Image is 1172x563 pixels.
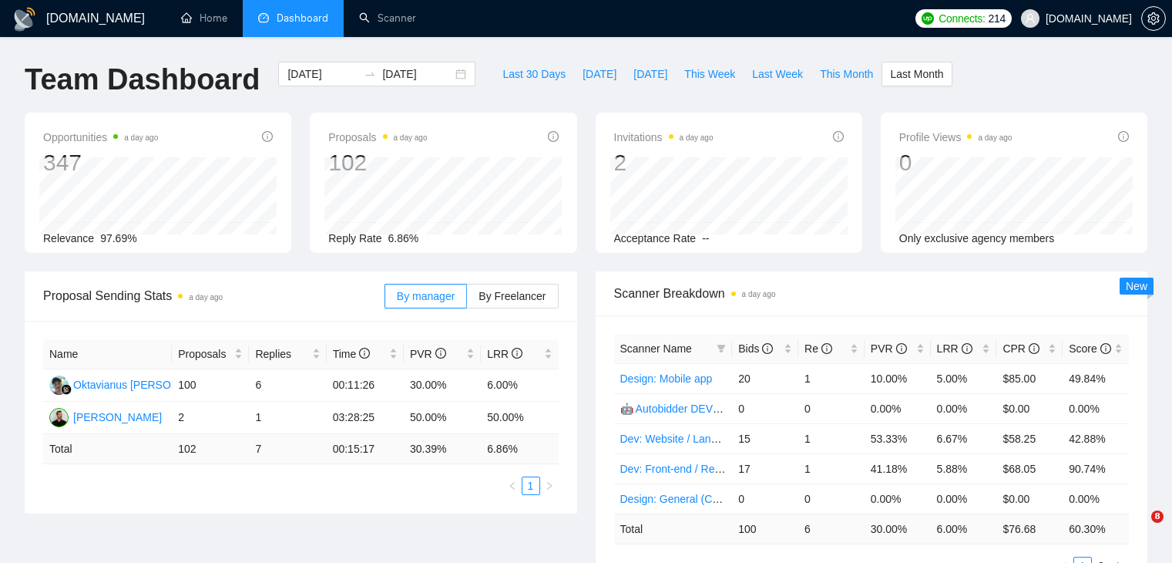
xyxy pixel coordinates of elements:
td: 102 [172,434,249,464]
td: 0.00% [931,484,997,514]
span: -- [702,232,709,244]
span: info-circle [896,343,907,354]
td: 60.30 % [1063,514,1129,544]
li: 1 [522,477,540,495]
td: 20 [732,363,798,393]
span: Bids [738,342,773,355]
td: 6.00% [481,369,558,402]
span: info-circle [1118,131,1129,142]
a: Dev: Website / Landing [620,433,732,445]
a: RB[PERSON_NAME] [49,410,162,423]
span: info-circle [762,343,773,354]
button: Last Week [744,62,811,86]
td: $68.05 [996,453,1063,484]
td: 30.00% [404,369,481,402]
td: 1 [798,363,865,393]
div: Oktavianus [PERSON_NAME] Tape [73,376,245,393]
td: 50.00% [481,402,558,434]
li: Previous Page [503,477,522,495]
span: Acceptance Rate [614,232,697,244]
time: a day ago [978,133,1012,142]
span: info-circle [262,131,273,142]
span: Score [1069,342,1110,355]
span: LRR [937,342,972,355]
td: 41.18% [865,453,931,484]
span: This Month [820,66,873,83]
td: 5.00% [931,363,997,393]
td: 100 [172,369,249,402]
th: Name [43,339,172,369]
span: CPR [1002,342,1039,355]
time: a day ago [189,293,223,302]
span: left [508,481,517,491]
td: Total [614,514,733,544]
a: Dev: Front-end / React / Next.js / WebGL / GSAP [620,463,855,475]
time: a day ago [394,133,428,142]
td: 2 [172,402,249,434]
td: $58.25 [996,423,1063,453]
td: 49.84% [1063,363,1129,393]
td: 0.00% [865,393,931,423]
td: 0 [798,484,865,514]
span: LRR [487,348,522,360]
div: [PERSON_NAME] [73,409,162,426]
td: 1 [798,453,865,484]
time: a day ago [124,133,158,142]
button: This Week [676,62,744,86]
span: info-circle [833,131,844,142]
td: 53.33% [865,423,931,453]
td: 0.00% [1063,484,1129,514]
span: [DATE] [633,66,667,83]
span: 97.69% [100,232,136,244]
button: [DATE] [574,62,625,86]
td: 6 [798,514,865,544]
span: Last Month [890,66,943,83]
button: Last Month [882,62,952,86]
img: OO [49,376,69,395]
button: left [503,477,522,495]
span: info-circle [512,348,522,359]
td: $0.00 [996,484,1063,514]
span: [DATE] [583,66,616,83]
span: Proposal Sending Stats [43,286,385,305]
span: dashboard [258,12,269,23]
span: Proposals [178,346,231,362]
td: 1 [798,423,865,453]
span: PVR [871,342,907,355]
h1: Team Dashboard [25,62,260,98]
a: setting [1141,12,1166,25]
span: swap-right [364,68,376,80]
td: 90.74% [1063,453,1129,484]
span: By manager [397,290,455,302]
td: 6.67% [931,423,997,453]
button: setting [1141,6,1166,31]
td: 0.00% [865,484,931,514]
a: OOOktavianus [PERSON_NAME] Tape [49,378,245,390]
input: End date [382,66,452,83]
span: info-circle [359,348,370,359]
div: 102 [328,148,427,177]
td: 10.00% [865,363,931,393]
span: Last Week [752,66,803,83]
img: gigradar-bm.png [61,384,72,395]
span: info-circle [435,348,446,359]
td: 6 [249,369,326,402]
td: $0.00 [996,393,1063,423]
td: 1 [249,402,326,434]
span: Last 30 Days [502,66,566,83]
span: Reply Rate [328,232,381,244]
time: a day ago [742,290,776,298]
input: Start date [287,66,358,83]
span: user [1025,13,1036,24]
span: Re [804,342,832,355]
td: 0 [732,393,798,423]
span: By Freelancer [479,290,546,302]
span: 214 [989,10,1006,27]
td: 30.00 % [865,514,931,544]
span: This Week [684,66,735,83]
button: Last 30 Days [494,62,574,86]
span: Scanner Name [620,342,692,355]
span: Time [333,348,370,360]
img: upwork-logo.png [922,12,934,25]
span: filter [717,344,726,353]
